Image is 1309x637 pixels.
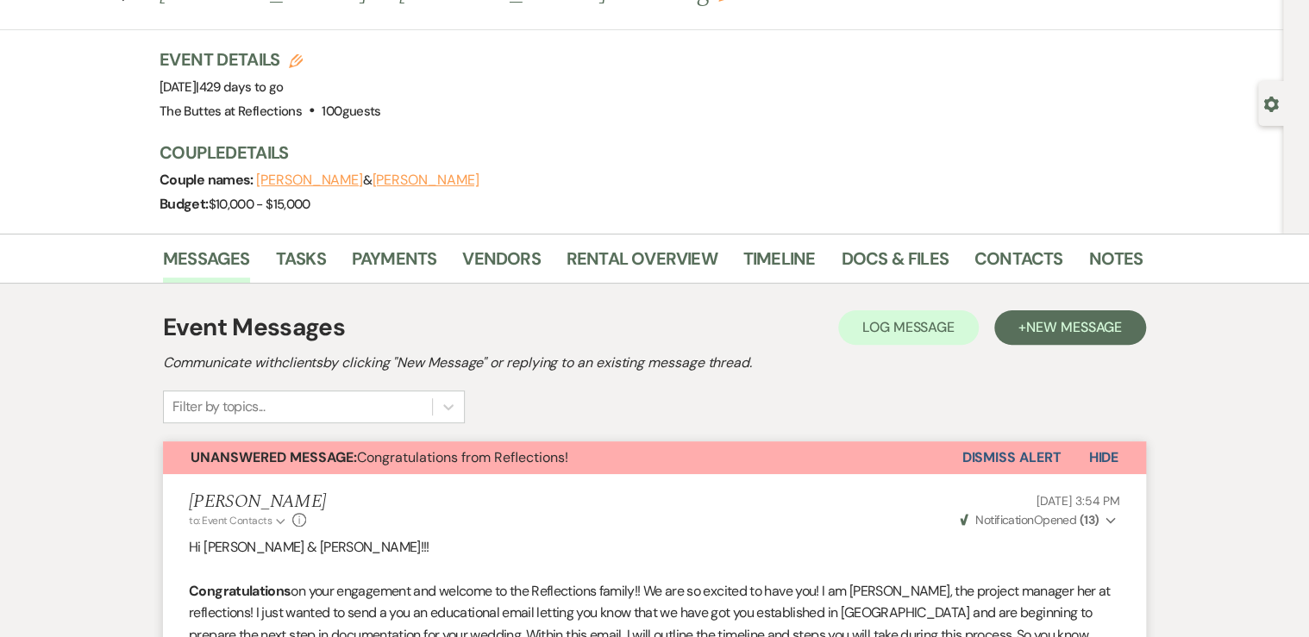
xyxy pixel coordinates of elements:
[160,171,256,189] span: Couple names:
[199,78,284,96] span: 429 days to go
[191,448,568,466] span: Congratulations from Reflections!
[743,245,816,283] a: Timeline
[1263,95,1279,111] button: Open lead details
[838,310,979,345] button: Log Message
[994,310,1146,345] button: +New Message
[957,511,1120,529] button: NotificationOpened (13)
[189,513,288,528] button: to: Event Contacts
[160,141,1125,165] h3: Couple Details
[276,245,326,283] a: Tasks
[160,47,381,72] h3: Event Details
[1088,245,1143,283] a: Notes
[1026,318,1122,336] span: New Message
[961,441,1061,474] button: Dismiss Alert
[189,582,291,600] strong: Congratulations
[974,245,1063,283] a: Contacts
[160,195,209,213] span: Budget:
[841,245,948,283] a: Docs & Files
[256,172,479,189] span: &
[191,448,357,466] strong: Unanswered Message:
[567,245,717,283] a: Rental Overview
[172,397,265,417] div: Filter by topics...
[322,103,380,120] span: 100 guests
[163,353,1146,373] h2: Communicate with clients by clicking "New Message" or replying to an existing message thread.
[372,173,479,187] button: [PERSON_NAME]
[1088,448,1118,466] span: Hide
[189,536,1120,559] p: Hi [PERSON_NAME] & [PERSON_NAME]!!!
[196,78,283,96] span: |
[352,245,437,283] a: Payments
[462,245,540,283] a: Vendors
[1061,441,1146,474] button: Hide
[160,78,284,96] span: [DATE]
[163,441,961,474] button: Unanswered Message:Congratulations from Reflections!
[256,173,363,187] button: [PERSON_NAME]
[862,318,955,336] span: Log Message
[189,514,272,528] span: to: Event Contacts
[960,512,1099,528] span: Opened
[1079,512,1099,528] strong: ( 13 )
[189,491,326,513] h5: [PERSON_NAME]
[209,196,310,213] span: $10,000 - $15,000
[975,512,1033,528] span: Notification
[163,245,250,283] a: Messages
[1037,493,1120,509] span: [DATE] 3:54 PM
[163,309,345,346] h1: Event Messages
[160,103,302,120] span: The Buttes at Reflections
